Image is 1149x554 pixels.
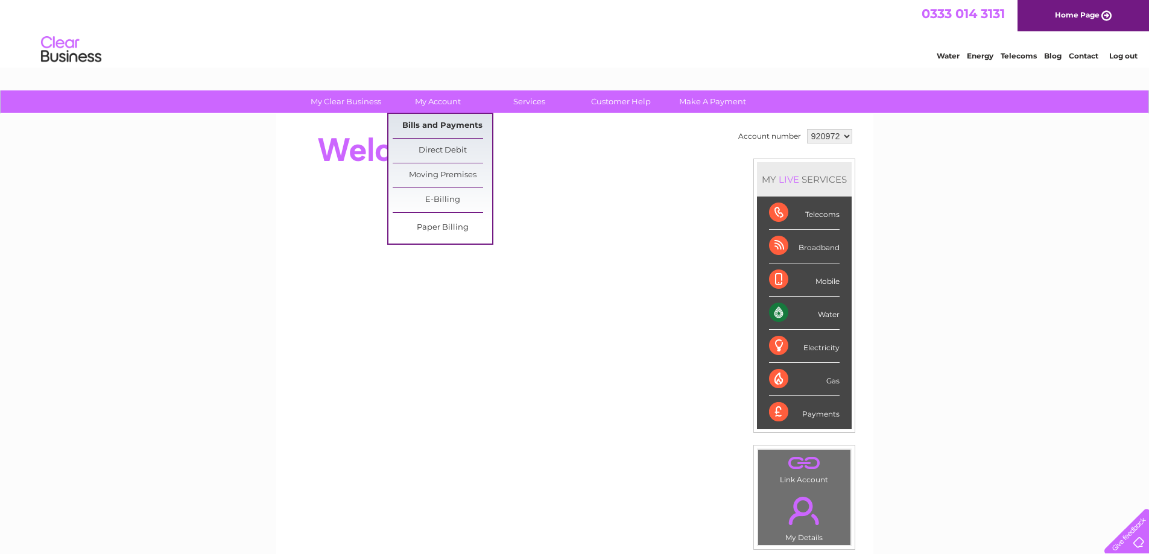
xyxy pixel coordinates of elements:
[761,489,847,532] a: .
[937,51,960,60] a: Water
[393,163,492,187] a: Moving Premises
[922,6,1005,21] a: 0333 014 3131
[776,174,802,185] div: LIVE
[769,197,840,230] div: Telecoms
[663,90,762,113] a: Make A Payment
[1109,51,1138,60] a: Log out
[393,114,492,138] a: Bills and Payments
[1001,51,1037,60] a: Telecoms
[393,139,492,163] a: Direct Debit
[290,7,860,58] div: Clear Business is a trading name of Verastar Limited (registered in [GEOGRAPHIC_DATA] No. 3667643...
[967,51,993,60] a: Energy
[388,90,487,113] a: My Account
[1044,51,1062,60] a: Blog
[393,188,492,212] a: E-Billing
[393,216,492,240] a: Paper Billing
[571,90,671,113] a: Customer Help
[480,90,579,113] a: Services
[758,486,851,546] td: My Details
[758,449,851,487] td: Link Account
[296,90,396,113] a: My Clear Business
[769,363,840,396] div: Gas
[769,330,840,363] div: Electricity
[40,31,102,68] img: logo.png
[769,297,840,330] div: Water
[769,263,840,297] div: Mobile
[735,126,804,146] td: Account number
[769,230,840,263] div: Broadband
[769,396,840,429] div: Payments
[761,453,847,474] a: .
[1069,51,1098,60] a: Contact
[757,162,852,197] div: MY SERVICES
